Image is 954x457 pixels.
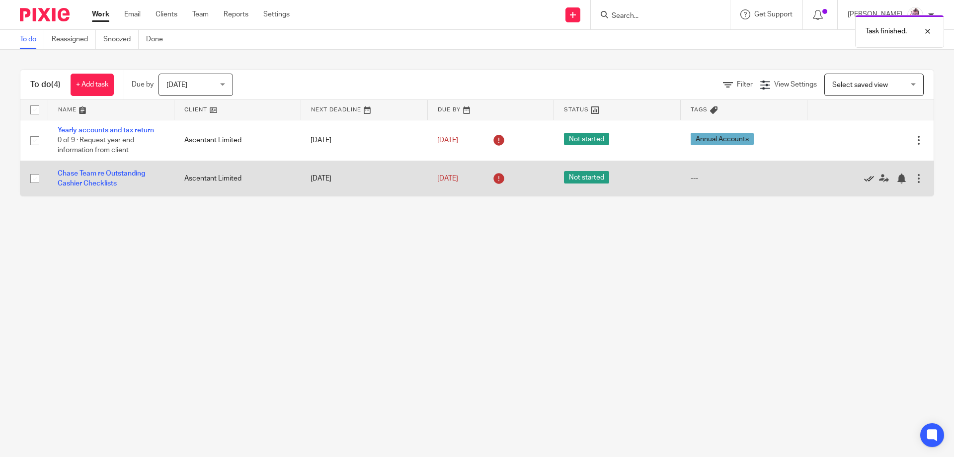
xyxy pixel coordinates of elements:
a: Done [146,30,170,49]
td: Ascentant Limited [174,161,301,196]
a: Work [92,9,109,19]
span: (4) [51,81,61,89]
span: Annual Accounts [691,133,754,145]
a: + Add task [71,74,114,96]
a: Snoozed [103,30,139,49]
a: Settings [263,9,290,19]
td: [DATE] [301,120,427,161]
span: Filter [737,81,753,88]
td: Ascentant Limited [174,120,301,161]
a: To do [20,30,44,49]
a: Email [124,9,141,19]
a: Yearly accounts and tax return [58,127,154,134]
span: [DATE] [437,137,458,144]
p: Task finished. [866,26,907,36]
a: Chase Team re Outstanding Cashier Checklists [58,170,145,187]
img: KD3.png [907,7,923,23]
a: Reports [224,9,248,19]
span: View Settings [774,81,817,88]
td: [DATE] [301,161,427,196]
span: Not started [564,133,609,145]
span: Not started [564,171,609,183]
a: Reassigned [52,30,96,49]
a: Team [192,9,209,19]
img: Pixie [20,8,70,21]
a: Mark as done [864,174,879,183]
h1: To do [30,80,61,90]
span: Tags [691,107,708,112]
span: [DATE] [166,82,187,89]
p: Due by [132,80,154,90]
a: Clients [156,9,177,19]
span: Select saved view [832,82,888,89]
div: --- [691,174,797,183]
span: [DATE] [437,175,458,182]
span: 0 of 9 · Request year end information from client [58,137,134,154]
